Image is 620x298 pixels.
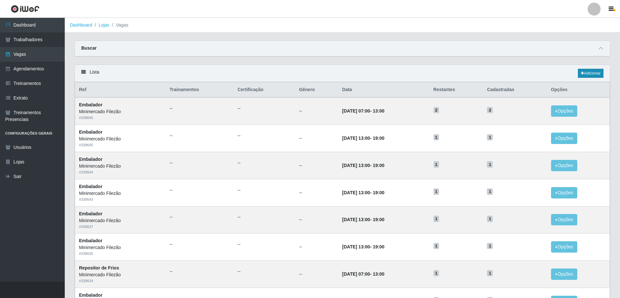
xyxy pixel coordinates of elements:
[342,190,384,195] strong: -
[373,163,384,168] time: 19:00
[342,108,370,113] time: [DATE] 07:00
[98,22,109,28] a: Lojas
[487,134,493,141] span: 1
[551,105,578,117] button: Opções
[79,170,162,175] div: # 338644
[342,217,370,222] time: [DATE] 13:00
[295,233,338,261] td: --
[238,214,291,221] ul: --
[295,97,338,125] td: --
[487,270,493,277] span: 1
[238,241,291,248] ul: --
[434,188,439,195] span: 1
[170,132,230,139] ul: --
[551,133,578,144] button: Opções
[483,82,547,98] th: Cadastradas
[79,217,162,224] div: Minimercado Filezão
[79,197,162,202] div: # 338643
[79,184,102,189] strong: Embalador
[79,265,119,270] strong: Repositor de Frios
[551,187,578,198] button: Opções
[342,108,384,113] strong: -
[81,45,96,51] strong: Buscar
[547,82,610,98] th: Opções
[295,261,338,288] td: --
[238,268,291,275] ul: --
[238,160,291,166] ul: --
[79,238,102,243] strong: Embalador
[295,179,338,206] td: --
[11,5,39,13] img: CoreUI Logo
[109,22,129,29] li: Vagas
[342,163,370,168] time: [DATE] 13:00
[79,224,162,230] div: # 338637
[238,187,291,194] ul: --
[430,82,483,98] th: Restantes
[434,270,439,277] span: 1
[342,244,370,249] time: [DATE] 13:00
[342,244,384,249] strong: -
[373,190,384,195] time: 19:00
[342,271,384,277] strong: -
[234,82,295,98] th: Certificação
[70,22,92,28] a: Dashboard
[79,292,102,298] strong: Embalador
[170,160,230,166] ul: --
[79,251,162,256] div: # 338635
[487,107,493,113] span: 2
[373,108,384,113] time: 13:00
[487,161,493,168] span: 1
[170,214,230,221] ul: --
[238,132,291,139] ul: --
[551,268,578,280] button: Opções
[373,136,384,141] time: 19:00
[295,125,338,152] td: --
[166,82,234,98] th: Trainamentos
[551,214,578,225] button: Opções
[65,18,620,33] nav: breadcrumb
[342,163,384,168] strong: -
[342,190,370,195] time: [DATE] 13:00
[170,187,230,194] ul: --
[170,268,230,275] ul: --
[79,278,162,284] div: # 338634
[434,107,439,113] span: 2
[79,271,162,278] div: Minimercado Filezão
[79,244,162,251] div: Minimercado Filezão
[79,136,162,142] div: Minimercado Filezão
[79,142,162,148] div: # 338645
[295,82,338,98] th: Gênero
[487,188,493,195] span: 1
[79,102,102,107] strong: Embalador
[75,82,166,98] th: Ref
[487,243,493,249] span: 1
[373,217,384,222] time: 19:00
[170,105,230,112] ul: --
[295,152,338,179] td: --
[79,163,162,170] div: Minimercado Filezão
[487,216,493,222] span: 1
[342,217,384,222] strong: -
[434,134,439,141] span: 1
[79,108,162,115] div: Minimercado Filezão
[434,161,439,168] span: 1
[79,115,162,121] div: # 338646
[342,136,384,141] strong: -
[342,136,370,141] time: [DATE] 13:00
[79,129,102,135] strong: Embalador
[434,243,439,249] span: 1
[238,105,291,112] ul: --
[551,241,578,253] button: Opções
[338,82,430,98] th: Data
[373,271,384,277] time: 13:00
[295,206,338,233] td: --
[75,65,610,82] div: Lista
[434,216,439,222] span: 1
[79,190,162,197] div: Minimercado Filezão
[79,211,102,216] strong: Embalador
[342,271,370,277] time: [DATE] 07:00
[551,160,578,171] button: Opções
[170,241,230,248] ul: --
[79,157,102,162] strong: Embalador
[578,69,603,78] a: Adicionar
